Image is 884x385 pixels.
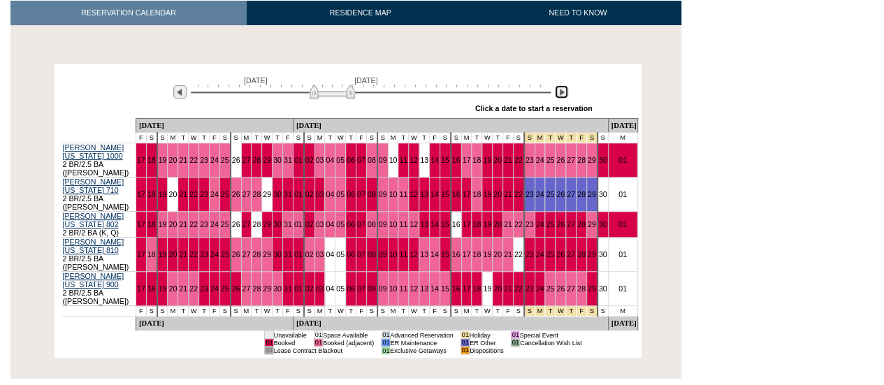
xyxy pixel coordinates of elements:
a: [PERSON_NAME] [US_STATE] 1000 [63,143,124,160]
a: 13 [420,220,428,228]
a: 27 [242,190,251,198]
a: 21 [504,284,512,293]
td: S [219,133,230,143]
a: [PERSON_NAME] [US_STATE] 810 [63,238,124,254]
td: M [168,133,178,143]
a: 20 [493,156,502,164]
a: 28 [577,156,586,164]
a: 24 [210,156,219,164]
a: 26 [556,284,565,293]
a: 01 [618,250,627,259]
a: 21 [179,156,187,164]
a: 30 [599,250,607,259]
a: 30 [599,190,607,198]
td: M [608,133,637,143]
td: W [482,133,493,143]
a: 07 [357,220,365,228]
a: 06 [347,220,355,228]
a: 25 [221,156,229,164]
a: 28 [252,220,261,228]
a: 15 [441,156,449,164]
a: 02 [305,190,314,198]
a: 09 [379,190,387,198]
a: 29 [263,250,271,259]
a: 25 [221,220,229,228]
a: 27 [567,284,575,293]
td: W [409,133,419,143]
a: 13 [420,156,428,164]
a: 25 [221,250,229,259]
a: 17 [137,156,145,164]
td: F [356,133,366,143]
td: S [513,133,523,143]
a: 18 [147,156,156,164]
a: 04 [326,250,334,259]
a: 24 [210,250,219,259]
a: 28 [252,190,261,198]
a: 21 [179,220,187,228]
a: 26 [556,220,565,228]
a: 31 [284,220,292,228]
td: S [157,306,168,317]
a: 19 [483,284,491,293]
a: 08 [368,220,376,228]
a: 16 [452,284,461,293]
a: 17 [137,220,145,228]
a: 28 [577,250,586,259]
a: 03 [316,190,324,198]
a: 30 [273,220,282,228]
a: 10 [389,190,398,198]
a: 25 [546,250,554,259]
a: 27 [242,156,251,164]
a: 28 [252,156,261,164]
a: 02 [305,250,314,259]
td: S [597,133,608,143]
a: 15 [441,250,449,259]
td: [DATE] [136,119,293,133]
a: 23 [200,156,208,164]
td: T [346,133,356,143]
a: 30 [599,156,607,164]
td: S [451,133,461,143]
a: 17 [463,250,471,259]
a: 22 [514,220,523,228]
a: 30 [273,190,282,198]
a: 25 [546,220,554,228]
a: 19 [159,220,167,228]
a: 22 [514,156,523,164]
td: [DATE] [608,119,637,133]
a: 12 [410,190,418,198]
a: 24 [536,284,544,293]
a: 14 [430,190,439,198]
a: 28 [577,284,586,293]
a: 28 [577,190,586,198]
a: 26 [556,190,565,198]
a: 08 [368,250,376,259]
td: T [493,133,503,143]
a: 24 [536,250,544,259]
a: 26 [556,156,565,164]
a: 29 [588,220,596,228]
a: 18 [472,220,481,228]
a: 03 [316,220,324,228]
a: 14 [430,156,439,164]
td: Thanksgiving [577,133,587,143]
a: 21 [179,284,187,293]
a: 21 [504,220,512,228]
a: 06 [347,190,355,198]
a: 31 [284,190,292,198]
a: 29 [588,250,596,259]
a: 20 [168,220,177,228]
a: 18 [147,190,156,198]
a: 19 [159,190,167,198]
a: 18 [147,220,156,228]
img: Previous [173,85,187,99]
td: Thanksgiving [524,133,535,143]
a: 13 [420,250,428,259]
a: 27 [242,250,251,259]
a: RESERVATION CALENDAR [10,1,247,25]
a: 15 [441,220,449,228]
a: 06 [347,284,355,293]
a: 20 [493,190,502,198]
a: 01 [294,156,303,164]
